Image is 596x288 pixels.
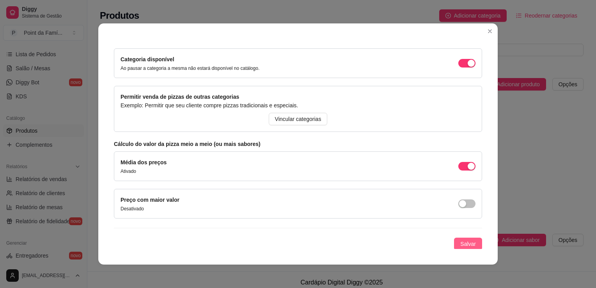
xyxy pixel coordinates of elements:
[114,140,482,148] article: Cálculo do valor da pizza meio a meio (ou mais sabores)
[121,197,179,203] label: Preço com maior valor
[121,92,475,101] article: Permitir venda de pizzas de outras categorias
[454,238,482,250] button: Salvar
[121,65,259,71] p: Ao pausar a categoria a mesma não estará disponível no catálogo.
[121,206,179,212] p: Desativado
[460,240,476,248] span: Salvar
[484,25,496,37] button: Close
[275,115,321,123] span: Vincular categorias
[121,56,174,62] label: Categoria disponível
[269,113,328,125] button: Vincular categorias
[121,159,167,165] label: Média dos preços
[121,168,167,174] p: Ativado
[121,101,475,110] article: Exemplo: Permitir que seu cliente compre pizzas tradicionais e especiais.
